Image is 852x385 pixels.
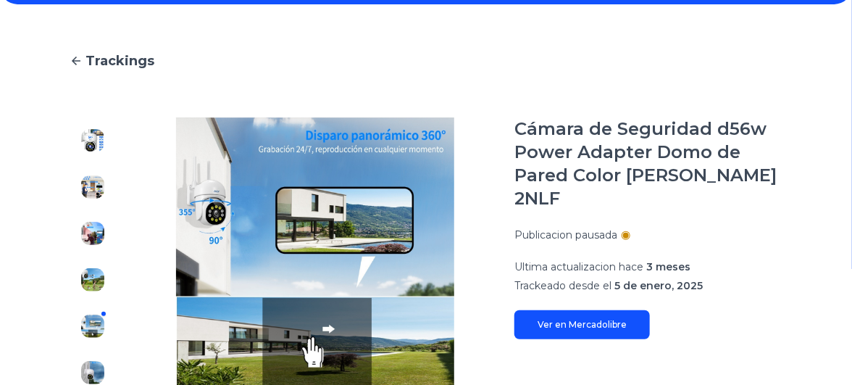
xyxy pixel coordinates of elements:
[81,129,104,152] img: Cámara de Seguridad d56w Power Adapter Domo de Pared Color Blanco 2NLF
[81,315,104,338] img: Cámara de Seguridad d56w Power Adapter Domo de Pared Color Blanco 2NLF
[81,361,104,384] img: Cámara de Seguridad d56w Power Adapter Domo de Pared Color Blanco 2NLF
[614,279,703,292] span: 5 de enero, 2025
[514,117,782,210] h1: Cámara de Seguridad d56w Power Adapter Domo de Pared Color [PERSON_NAME] 2NLF
[514,260,643,273] span: Ultima actualizacion hace
[85,51,154,71] span: Trackings
[81,268,104,291] img: Cámara de Seguridad d56w Power Adapter Domo de Pared Color Blanco 2NLF
[646,260,690,273] span: 3 meses
[514,228,617,242] p: Publicacion pausada
[70,51,782,71] a: Trackings
[514,310,650,339] a: Ver en Mercadolibre
[81,175,104,199] img: Cámara de Seguridad d56w Power Adapter Domo de Pared Color Blanco 2NLF
[81,222,104,245] img: Cámara de Seguridad d56w Power Adapter Domo de Pared Color Blanco 2NLF
[514,279,611,292] span: Trackeado desde el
